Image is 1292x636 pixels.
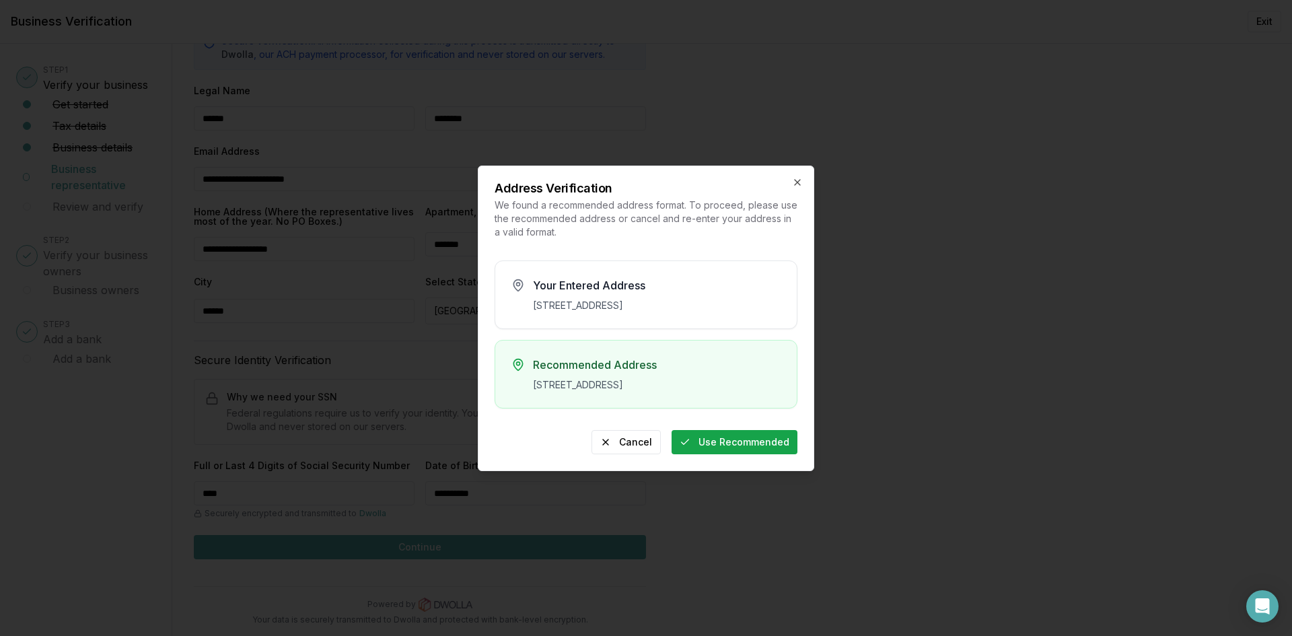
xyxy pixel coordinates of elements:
div: [STREET_ADDRESS] [533,378,781,392]
h3: Recommended Address [533,357,781,373]
button: Use Recommended [672,430,797,454]
h2: Address Verification [495,182,797,195]
h3: Your Entered Address [533,277,781,293]
button: Cancel [591,430,661,454]
div: [STREET_ADDRESS] [533,299,781,312]
p: We found a recommended address format. To proceed, please use the recommended address or cancel a... [495,199,797,239]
